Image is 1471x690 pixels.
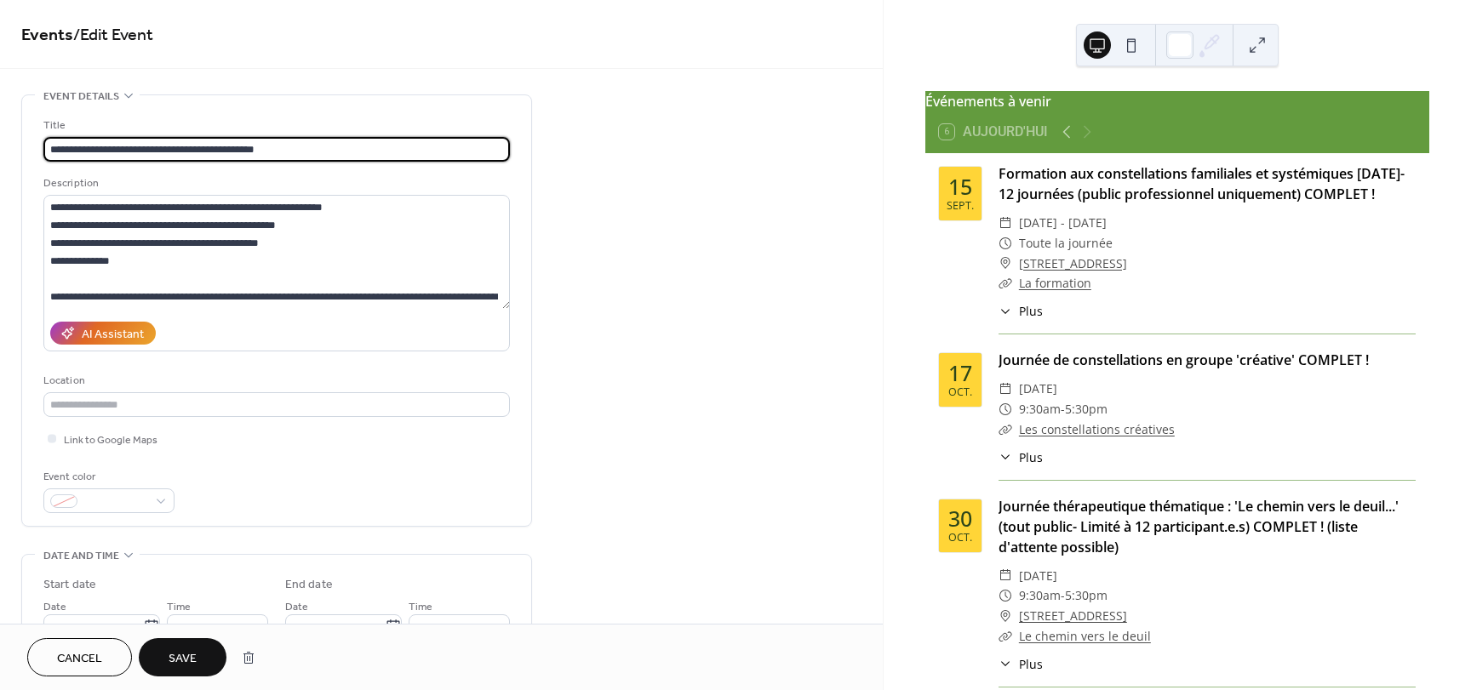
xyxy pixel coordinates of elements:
span: 9:30am [1019,399,1061,419]
div: ​ [999,419,1012,440]
span: Time [167,598,191,616]
span: 5:30pm [1065,585,1108,606]
span: Time [409,598,432,616]
a: Formation aux constellations familiales et systémiques [DATE]- 12 journées (public professionnel ... [999,164,1405,203]
div: AI Assistant [82,326,144,344]
div: ​ [999,302,1012,320]
div: ​ [999,273,1012,294]
div: ​ [999,379,1012,399]
span: 9:30am [1019,585,1061,606]
div: 15 [948,176,972,197]
span: Plus [1019,302,1043,320]
button: Save [139,638,226,676]
div: 30 [948,508,972,529]
div: oct. [948,533,972,544]
span: - [1061,585,1065,606]
div: Description [43,174,507,192]
span: / Edit Event [73,19,153,52]
span: Toute la journée [1019,233,1113,254]
div: End date [285,576,333,594]
a: Le chemin vers le deuil [1019,628,1151,644]
div: Location [43,372,507,390]
span: [DATE] [1019,566,1057,586]
span: [DATE] [1019,379,1057,399]
div: ​ [999,213,1012,233]
button: AI Assistant [50,322,156,345]
button: Cancel [27,638,132,676]
span: Save [169,650,197,668]
a: [STREET_ADDRESS] [1019,606,1127,626]
div: Title [43,117,507,134]
div: ​ [999,655,1012,673]
div: ​ [999,566,1012,586]
span: [DATE] - [DATE] [1019,213,1107,233]
a: Journée de constellations en groupe 'créative' COMPLET ! [999,351,1369,369]
div: ​ [999,626,1012,647]
a: Les constellations créatives [1019,421,1175,437]
div: ​ [999,254,1012,274]
div: 17 [948,362,972,384]
span: Plus [1019,448,1043,466]
button: ​Plus [999,302,1043,320]
div: ​ [999,233,1012,254]
span: Date and time [43,547,119,565]
span: Date [43,598,66,616]
span: Event details [43,88,119,105]
div: ​ [999,399,1012,419]
span: 5:30pm [1065,399,1108,419]
span: Date [285,598,308,616]
div: Event color [43,468,171,486]
button: ​Plus [999,655,1043,673]
div: Start date [43,576,96,594]
a: Events [21,19,73,52]
div: Événements à venir [925,91,1429,111]
span: Plus [1019,655,1043,673]
a: La formation [1019,275,1091,291]
span: - [1061,399,1065,419]
div: ​ [999,606,1012,626]
a: [STREET_ADDRESS] [1019,254,1127,274]
div: ​ [999,585,1012,606]
div: sept. [947,201,974,212]
button: ​Plus [999,448,1043,466]
div: ​ [999,448,1012,466]
span: Cancel [57,650,102,668]
span: Link to Google Maps [64,431,157,449]
div: oct. [948,387,972,398]
a: Journée thérapeutique thématique : 'Le chemin vers le deuil...' (tout public- Limité à 12 partici... [999,497,1399,556]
